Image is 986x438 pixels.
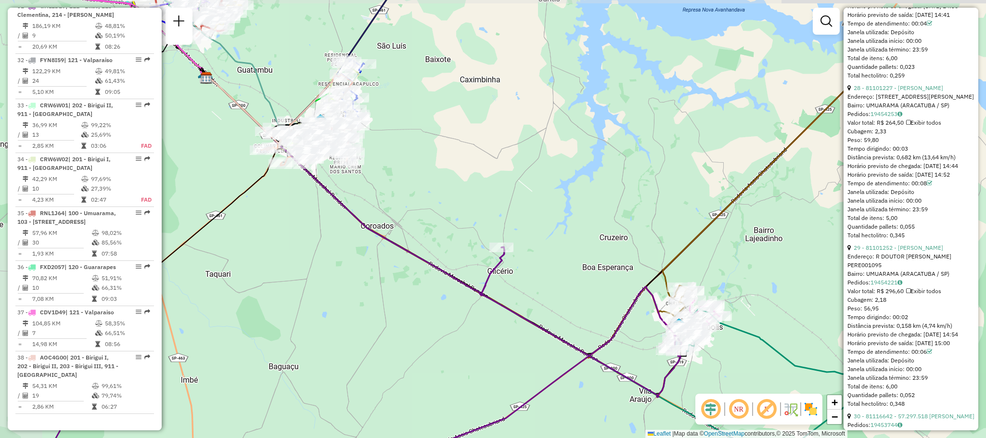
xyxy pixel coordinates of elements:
[95,78,102,84] i: % de utilização da cubagem
[645,430,847,438] div: Map data © contributors,© 2025 TomTom, Microsoft
[101,381,150,391] td: 99,61%
[95,33,102,39] i: % de utilização da cubagem
[673,318,685,330] img: PENÁPOLIS
[17,294,22,304] td: =
[136,354,141,360] em: Opções
[17,42,22,52] td: =
[23,78,28,84] i: Total de Atividades
[17,354,118,378] span: | 201 - Birigui I, 202 - Birigui II, 203 - Birigui III, 911 - [GEOGRAPHIC_DATA]
[32,130,81,140] td: 13
[40,2,65,10] span: GHL2D29
[90,130,130,140] td: 25,69%
[847,128,886,135] span: Cubagem: 2,33
[101,391,150,400] td: 79,74%
[92,393,99,399] i: % de utilização da cubagem
[198,71,210,84] img: 625 UDC Light Campus Universitário
[32,328,95,338] td: 7
[854,412,974,420] a: 30 - 81116642 - 57.297.518 [PERSON_NAME]
[847,222,974,231] div: Quantidade pallets: 0,055
[17,2,115,18] span: | 211 - Bilac, 213 - Clementina, 214 - [PERSON_NAME]
[847,374,974,382] div: Janela utilizada término: 23:59
[927,180,932,187] a: Com service time
[847,296,886,303] span: Cubagem: 2,18
[17,209,116,225] span: | 100 - Umuarama, 103 - [STREET_ADDRESS]
[32,141,81,151] td: 2,85 KM
[101,294,150,304] td: 09:03
[17,56,113,64] span: 32 -
[101,283,150,293] td: 66,31%
[136,264,141,270] em: Opções
[847,118,974,127] div: Valor total: R$ 264,50
[92,251,97,257] i: Tempo total em rota
[847,37,974,45] div: Janela utilizada início: 00:00
[101,228,150,238] td: 98,02%
[17,354,118,378] span: 38 -
[847,196,974,205] div: Janela utilizada início: 00:00
[897,422,902,428] i: Observações
[847,28,974,37] div: Janela utilizada: Depósito
[17,102,113,117] span: 33 -
[17,102,113,117] span: | 202 - Birigui II, 911 - [GEOGRAPHIC_DATA]
[927,348,932,355] a: Com service time
[144,210,150,216] em: Rota exportada
[32,228,91,238] td: 57,96 KM
[32,174,81,184] td: 42,29 KM
[90,174,130,184] td: 97,69%
[23,68,28,74] i: Distância Total
[95,321,102,326] i: % de utilização do peso
[17,238,22,247] td: /
[144,57,150,63] em: Rota exportada
[23,285,28,291] i: Total de Atividades
[40,102,68,109] span: CRW6W01
[847,188,974,196] div: Janela utilizada: Depósito
[23,122,28,128] i: Distância Total
[17,155,111,171] span: | 201 - Birigui I, 911 - [GEOGRAPHIC_DATA]
[847,391,974,399] div: Quantidade pallets: 0,052
[90,141,130,151] td: 03:06
[897,280,902,285] i: Observações
[847,365,974,374] div: Janela utilizada início: 00:00
[95,330,102,336] i: % de utilização da cubagem
[847,231,974,240] div: Total hectolitro: 0,345
[847,54,974,63] div: Total de itens: 6,00
[847,339,974,348] div: Horário previsto de saída: [DATE] 15:00
[847,313,974,322] div: Tempo dirigindo: 00:02
[832,396,838,408] span: +
[95,68,102,74] i: % de utilização do peso
[136,309,141,315] em: Opções
[927,20,932,27] a: Com service time
[847,421,974,429] div: Pedidos:
[32,184,81,193] td: 10
[783,401,798,417] img: Fluxo de ruas
[314,114,327,126] img: BIRIGUI
[101,238,150,247] td: 85,56%
[40,309,65,316] span: CDV1D49
[32,381,91,391] td: 54,31 KM
[101,273,150,283] td: 51,91%
[847,214,974,222] div: Total de itens: 5,00
[40,155,68,163] span: CRW6W02
[847,322,974,330] div: Distância prevista: 0,158 km (4,74 km/h)
[17,76,22,86] td: /
[95,89,100,95] i: Tempo total em rota
[648,430,671,437] a: Leaflet
[136,210,141,216] em: Opções
[81,186,89,192] i: % de utilização da cubagem
[23,275,28,281] i: Distância Total
[144,264,150,270] em: Rota exportada
[906,119,941,126] span: Exibir todos
[32,339,95,349] td: 14,98 KM
[827,395,842,410] a: Zoom in
[95,44,100,50] i: Tempo total em rota
[17,309,114,316] span: 37 -
[136,156,141,162] em: Opções
[32,391,91,400] td: 19
[847,11,974,19] div: Horário previsto de saída: [DATE] 14:41
[104,66,150,76] td: 49,81%
[847,136,879,143] span: Peso: 59,80
[897,111,902,117] i: Observações
[23,321,28,326] i: Distância Total
[847,382,974,391] div: Total de itens: 6,00
[17,87,22,97] td: =
[104,328,150,338] td: 66,51%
